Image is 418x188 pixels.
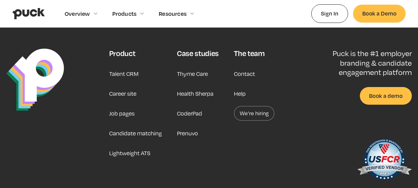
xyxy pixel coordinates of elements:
div: Case studies [177,49,219,58]
img: Puck Logo [6,49,64,111]
a: Candidate matching [109,126,162,141]
img: US Federal Contractor Registration System for Award Management Verified Vendor Seal [357,136,412,185]
a: Thyme Care [177,66,208,81]
a: Book a Demo [353,5,406,22]
a: Career site [109,86,136,101]
a: Job pages [109,106,135,121]
div: Overview [65,10,90,17]
a: Lightweight ATS [109,146,150,160]
div: Product [109,49,136,58]
a: Sign In [311,4,348,23]
a: Book a demo [360,87,412,105]
a: Health Sherpa [177,86,213,101]
a: Prenuvo [177,126,198,141]
a: We’re hiring [234,106,274,121]
p: Puck is the #1 employer branding & candidate engagement platform [315,49,412,77]
a: CoderPad [177,106,202,121]
div: Products [112,10,137,17]
a: Contact [234,66,255,81]
a: Help [234,86,246,101]
a: Talent CRM [109,66,139,81]
div: Resources [159,10,187,17]
div: The team [234,49,265,58]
